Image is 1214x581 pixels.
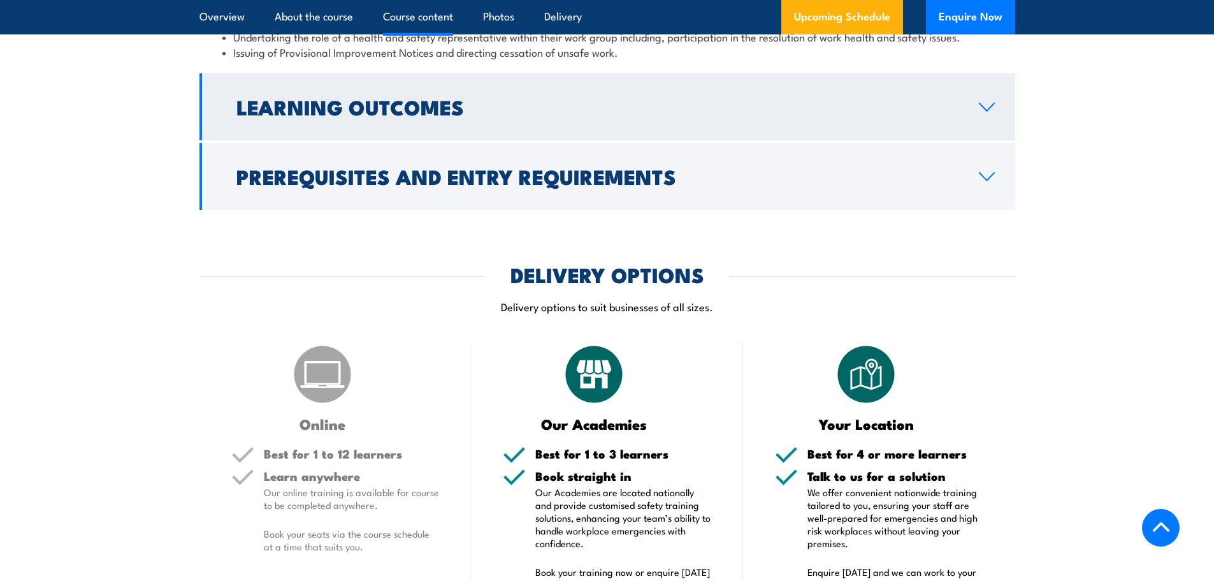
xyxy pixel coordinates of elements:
[199,143,1015,210] a: Prerequisites and Entry Requirements
[264,527,440,553] p: Book your seats via the course schedule at a time that suits you.
[199,299,1015,314] p: Delivery options to suit businesses of all sizes.
[807,470,983,482] h5: Talk to us for a solution
[231,416,414,431] h3: Online
[807,448,983,460] h5: Best for 4 or more learners
[535,486,711,550] p: Our Academies are located nationally and provide customised safety training solutions, enhancing ...
[236,98,958,115] h2: Learning Outcomes
[510,265,704,283] h2: DELIVERY OPTIONS
[222,29,992,44] li: Undertaking the role of a health and safety representative within their work group including, par...
[264,470,440,482] h5: Learn anywhere
[775,416,958,431] h3: Your Location
[503,416,686,431] h3: Our Academies
[535,470,711,482] h5: Book straight in
[807,486,983,550] p: We offer convenient nationwide training tailored to you, ensuring your staff are well-prepared fo...
[264,448,440,460] h5: Best for 1 to 12 learners
[199,73,1015,140] a: Learning Outcomes
[535,448,711,460] h5: Best for 1 to 3 learners
[236,167,958,185] h2: Prerequisites and Entry Requirements
[264,486,440,511] p: Our online training is available for course to be completed anywhere.
[222,45,992,59] li: Issuing of Provisional Improvement Notices and directing cessation of unsafe work.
